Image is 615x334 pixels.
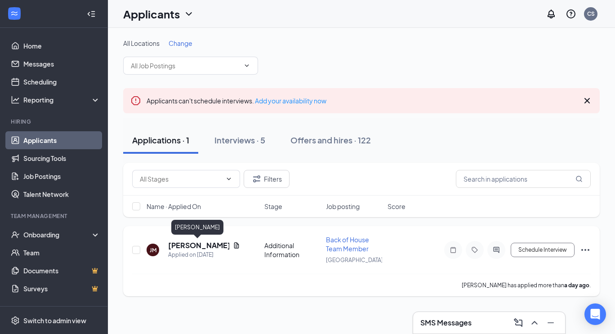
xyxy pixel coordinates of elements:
[11,316,20,325] svg: Settings
[511,316,526,330] button: ComposeMessage
[243,62,250,69] svg: ChevronDown
[456,170,591,188] input: Search in applications
[87,9,96,18] svg: Collapse
[23,73,100,91] a: Scheduling
[123,39,160,47] span: All Locations
[150,246,156,254] div: JM
[448,246,459,254] svg: Note
[10,9,19,18] svg: WorkstreamLogo
[326,202,360,211] span: Job posting
[326,236,369,253] span: Back of House Team Member
[469,246,480,254] svg: Tag
[132,134,189,146] div: Applications · 1
[11,95,20,104] svg: Analysis
[23,262,100,280] a: DocumentsCrown
[582,95,593,106] svg: Cross
[233,242,240,249] svg: Document
[23,167,100,185] a: Job Postings
[23,316,86,325] div: Switch to admin view
[214,134,265,146] div: Interviews · 5
[183,9,194,19] svg: ChevronDown
[23,55,100,73] a: Messages
[225,175,232,183] svg: ChevronDown
[23,185,100,203] a: Talent Network
[171,220,223,235] div: [PERSON_NAME]
[264,241,321,259] div: Additional Information
[529,317,540,328] svg: ChevronUp
[462,281,591,289] p: [PERSON_NAME] has applied more than .
[575,175,583,183] svg: MagnifyingGlass
[584,303,606,325] div: Open Intercom Messenger
[169,39,192,47] span: Change
[244,170,290,188] button: Filter Filters
[11,212,98,220] div: Team Management
[544,316,558,330] button: Minimize
[23,244,100,262] a: Team
[140,174,222,184] input: All Stages
[23,95,101,104] div: Reporting
[11,118,98,125] div: Hiring
[23,230,93,239] div: Onboarding
[587,10,595,18] div: CS
[290,134,371,146] div: Offers and hires · 122
[388,202,406,211] span: Score
[564,282,589,289] b: a day ago
[168,250,240,259] div: Applied on [DATE]
[23,37,100,55] a: Home
[23,131,100,149] a: Applicants
[420,318,472,328] h3: SMS Messages
[130,95,141,106] svg: Error
[23,149,100,167] a: Sourcing Tools
[264,202,282,211] span: Stage
[131,61,240,71] input: All Job Postings
[527,316,542,330] button: ChevronUp
[513,317,524,328] svg: ComposeMessage
[566,9,576,19] svg: QuestionInfo
[23,280,100,298] a: SurveysCrown
[545,317,556,328] svg: Minimize
[511,243,575,257] button: Schedule Interview
[147,97,326,105] span: Applicants can't schedule interviews.
[326,257,383,263] span: [GEOGRAPHIC_DATA]
[546,9,557,19] svg: Notifications
[123,6,180,22] h1: Applicants
[255,97,326,105] a: Add your availability now
[580,245,591,255] svg: Ellipses
[491,246,502,254] svg: ActiveChat
[147,202,201,211] span: Name · Applied On
[11,230,20,239] svg: UserCheck
[251,174,262,184] svg: Filter
[168,240,229,250] h5: [PERSON_NAME]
